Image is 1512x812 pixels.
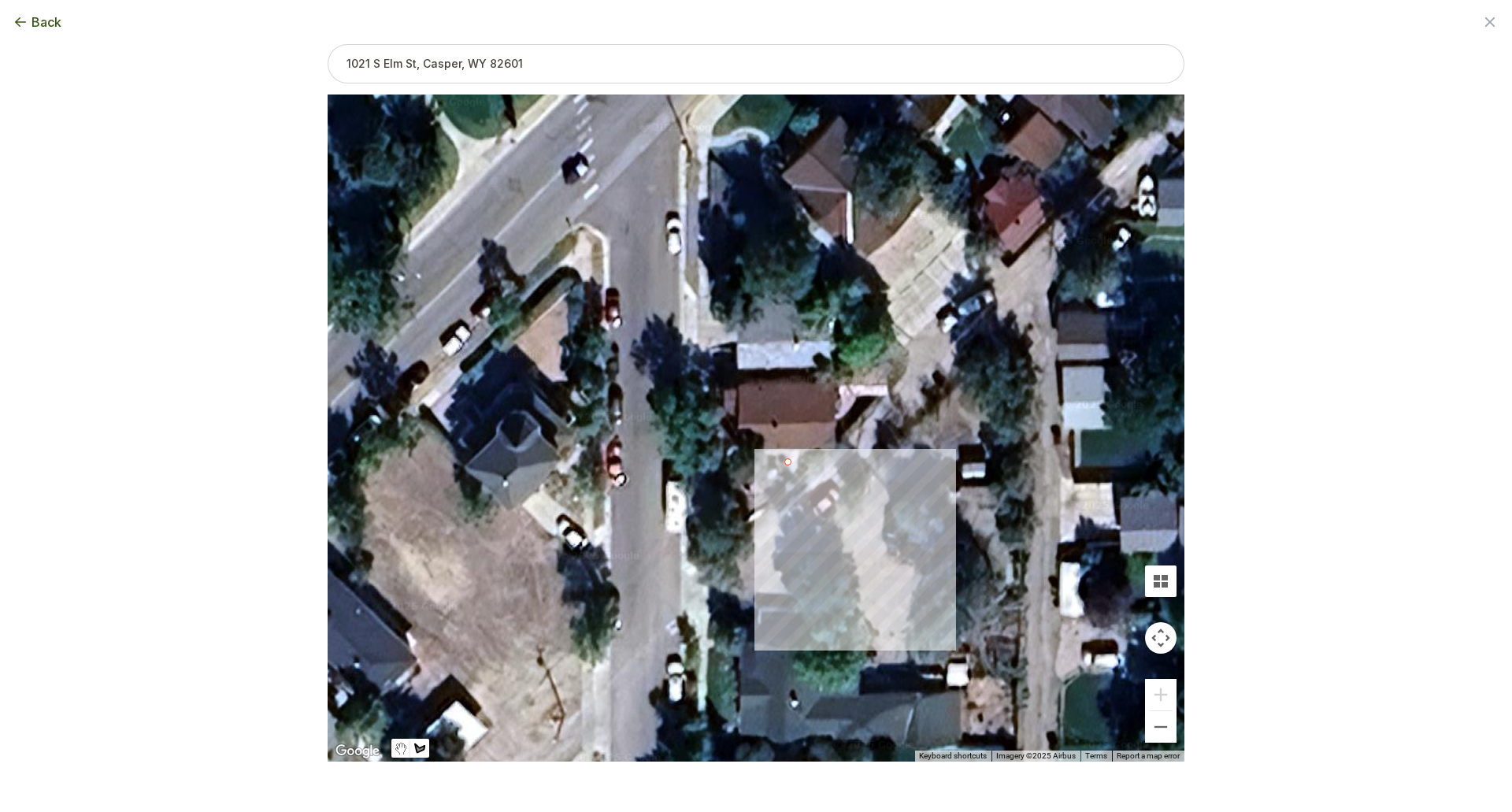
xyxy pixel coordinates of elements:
[410,739,429,758] button: Draw a shape
[1145,679,1177,710] button: Zoom in
[1145,711,1177,743] button: Zoom out
[919,751,987,762] button: Keyboard shortcuts
[332,741,384,762] img: Google
[13,13,61,32] button: Back
[1145,622,1177,654] button: Map camera controls
[31,13,61,32] span: Back
[1117,751,1180,760] a: Report a map error
[328,44,1184,83] input: 1021 S Elm St, Casper, WY 82601
[391,739,410,758] button: Stop drawing
[1145,565,1177,597] button: Tilt map
[332,741,384,762] a: Open this area in Google Maps (opens a new window)
[1085,751,1107,760] a: Terms (opens in new tab)
[996,751,1076,760] span: Imagery ©2025 Airbus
